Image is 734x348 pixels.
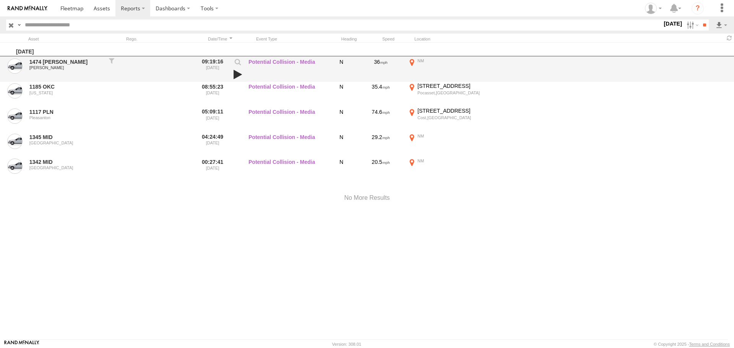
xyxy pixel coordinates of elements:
[328,107,355,131] div: N
[198,133,227,156] label: 04:24:49 [DATE]
[692,2,704,15] i: ?
[715,19,728,31] label: Export results as...
[29,83,104,90] a: 1185 OKC
[328,133,355,156] div: N
[689,342,730,346] a: Terms and Conditions
[108,57,115,81] div: Filter to this asset's events
[417,107,501,114] div: [STREET_ADDRESS]
[358,133,404,156] div: 29.2
[29,91,104,95] div: [US_STATE]
[198,107,227,131] label: 05:09:11 [DATE]
[407,107,502,131] label: Click to View Event Location
[198,57,227,81] label: 09:19:16 [DATE]
[206,36,235,42] div: Click to Sort
[248,83,325,106] label: Potential Collision - Media
[29,159,104,165] a: 1342 MID
[8,6,47,11] img: rand-logo.svg
[358,107,404,131] div: 74.6
[417,83,501,89] div: [STREET_ADDRESS]
[328,83,355,106] div: N
[407,57,502,81] label: Click to View Event Location
[417,133,501,139] div: NM
[248,157,325,181] label: Potential Collision - Media
[407,157,502,181] label: Click to View Event Location
[358,83,404,106] div: 35.4
[684,19,700,31] label: Search Filter Options
[407,83,502,106] label: Click to View Event Location
[662,19,684,28] label: [DATE]
[29,141,104,145] div: [GEOGRAPHIC_DATA]
[328,57,355,81] div: N
[198,157,227,181] label: 00:27:41 [DATE]
[417,90,501,95] div: Pocasset,[GEOGRAPHIC_DATA]
[642,3,664,14] div: Randy Yohe
[29,134,104,141] a: 1345 MID
[654,342,730,346] div: © Copyright 2025 -
[358,57,404,81] div: 36
[358,157,404,181] div: 20.5
[417,58,501,63] div: NM
[725,34,734,42] span: Refresh
[248,107,325,131] label: Potential Collision - Media
[4,340,39,348] a: Visit our Website
[248,57,325,81] label: Potential Collision - Media
[198,83,227,106] label: 08:55:23 [DATE]
[248,133,325,156] label: Potential Collision - Media
[417,115,501,120] div: Cost,[GEOGRAPHIC_DATA]
[16,19,22,31] label: Search Query
[29,108,104,115] a: 1117 PLN
[29,165,104,170] div: [GEOGRAPHIC_DATA]
[29,115,104,120] div: Pleasanton
[231,58,244,69] label: View Event Parameters
[29,58,104,65] a: 1474 [PERSON_NAME]
[29,65,104,70] div: [PERSON_NAME]
[231,69,244,80] a: View Attached Media (Video)
[328,157,355,181] div: N
[407,133,502,156] label: Click to View Event Location
[417,158,501,163] div: NM
[332,342,361,346] div: Version: 308.01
